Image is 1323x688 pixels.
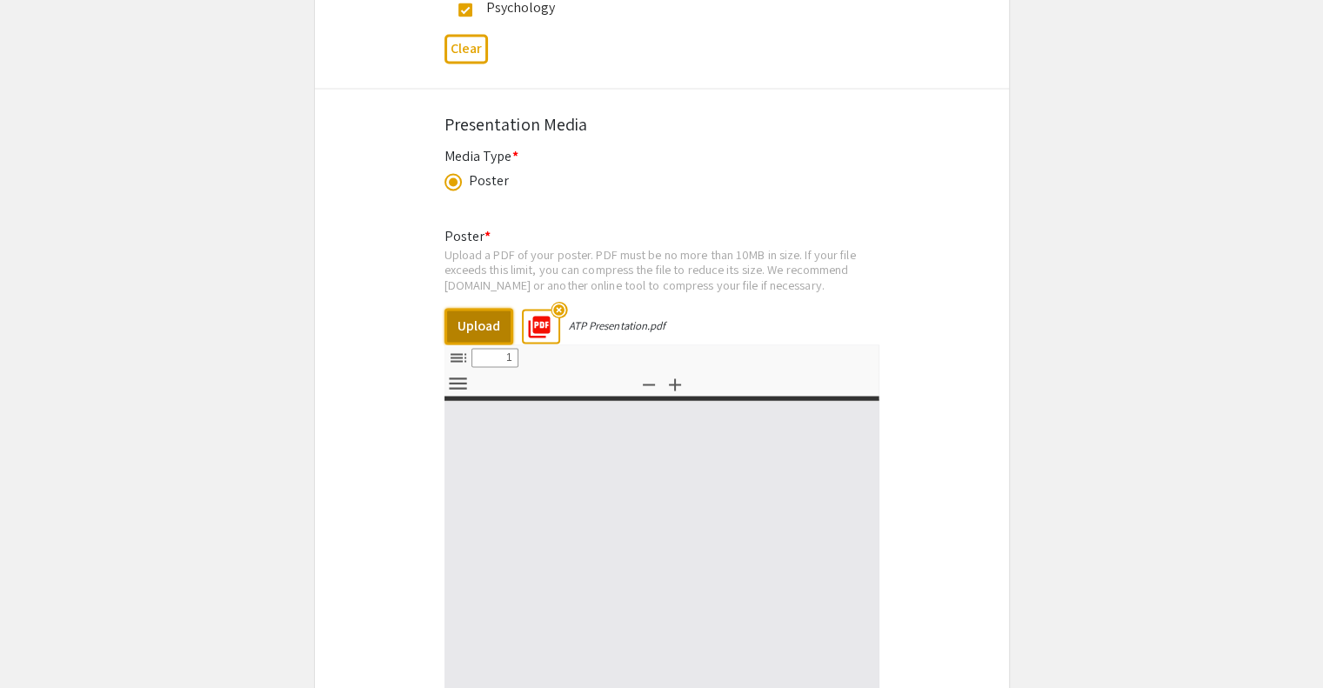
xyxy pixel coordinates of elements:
mat-icon: highlight_off [551,302,567,318]
button: Tools [444,371,473,396]
div: ATP Presentation.pdf [569,318,666,333]
input: Page [471,348,518,367]
div: Presentation Media [444,111,879,137]
button: Upload [444,308,513,344]
button: Toggle Sidebar [444,345,473,371]
mat-icon: picture_as_pdf [521,308,547,334]
button: Zoom Out [634,371,664,396]
iframe: Chat [13,610,74,675]
div: Poster [469,170,510,191]
div: Upload a PDF of your poster. PDF must be no more than 10MB in size. If your file exceeds this lim... [444,247,879,293]
button: Zoom In [660,371,690,396]
mat-label: Media Type [444,147,518,165]
button: Clear [444,34,488,63]
mat-label: Poster [444,227,491,245]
